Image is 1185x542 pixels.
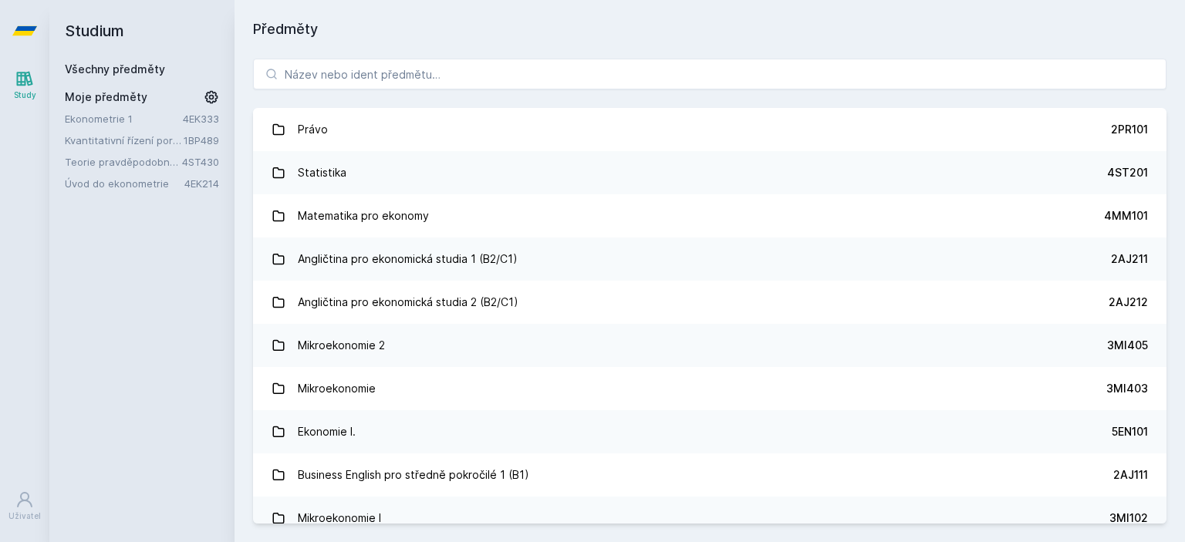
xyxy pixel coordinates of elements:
div: 5EN101 [1112,424,1148,439]
span: Moje předměty [65,89,147,105]
a: Teorie pravděpodobnosti a matematická statistika 2 [65,154,182,170]
div: 3MI403 [1106,381,1148,396]
div: Study [14,89,36,101]
a: Právo 2PR101 [253,108,1166,151]
div: 3MI102 [1109,510,1148,526]
a: Uživatel [3,483,46,530]
div: Angličtina pro ekonomická studia 1 (B2/C1) [298,244,518,274]
a: Úvod do ekonometrie [65,176,184,191]
div: Mikroekonomie 2 [298,330,385,361]
div: 2AJ212 [1109,295,1148,310]
a: Statistika 4ST201 [253,151,1166,194]
a: Business English pro středně pokročilé 1 (B1) 2AJ111 [253,453,1166,497]
div: Matematika pro ekonomy [298,200,429,231]
a: Ekonometrie 1 [65,111,183,126]
div: Mikroekonomie [298,373,376,404]
div: Ekonomie I. [298,416,356,447]
div: Statistika [298,157,346,188]
div: Business English pro středně pokročilé 1 (B1) [298,460,529,490]
a: Mikroekonomie 2 3MI405 [253,324,1166,367]
a: Angličtina pro ekonomická studia 1 (B2/C1) 2AJ211 [253,237,1166,281]
a: Study [3,62,46,109]
div: 2AJ211 [1111,251,1148,267]
a: 4EK214 [184,177,219,190]
a: Matematika pro ekonomy 4MM101 [253,194,1166,237]
div: 2PR101 [1111,122,1148,137]
h1: Předměty [253,19,1166,40]
a: 4EK333 [183,113,219,125]
a: 4ST430 [182,156,219,168]
a: Všechny předměty [65,62,165,76]
div: 4MM101 [1104,208,1148,224]
div: 2AJ111 [1113,467,1148,483]
a: Kvantitativní řízení portfolia aktiv [65,133,184,148]
input: Název nebo ident předmětu… [253,59,1166,89]
a: Mikroekonomie 3MI403 [253,367,1166,410]
div: Právo [298,114,328,145]
a: Ekonomie I. 5EN101 [253,410,1166,453]
a: 1BP489 [184,134,219,146]
a: Angličtina pro ekonomická studia 2 (B2/C1) 2AJ212 [253,281,1166,324]
div: Angličtina pro ekonomická studia 2 (B2/C1) [298,287,518,318]
div: Uživatel [8,510,41,522]
a: Mikroekonomie I 3MI102 [253,497,1166,540]
div: Mikroekonomie I [298,503,381,534]
div: 3MI405 [1107,338,1148,353]
div: 4ST201 [1107,165,1148,180]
